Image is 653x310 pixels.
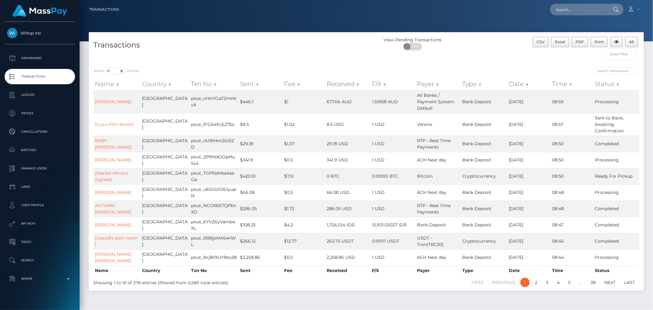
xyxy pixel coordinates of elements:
[141,233,190,249] td: [GEOGRAPHIC_DATA]
[565,278,574,287] a: 5
[5,30,75,36] span: Whop Inc
[325,233,371,249] td: 263.75 USDT
[93,67,139,74] label: Show entries
[325,90,371,113] td: 677.66 AUD
[5,179,75,195] a: Links
[13,5,67,17] img: MassPay Logo
[550,168,594,184] td: 08:50
[95,170,128,182] a: (Market Movers Signals)
[283,152,325,168] td: $0.5
[461,266,507,275] th: Type
[461,184,507,201] td: Bank Deposit
[508,168,551,184] td: [DATE]
[621,278,638,287] a: Last
[325,168,371,184] td: 0 BTC
[95,235,137,247] a: (Liquidfx alert room )
[461,168,507,184] td: Cryptocurrency
[550,266,594,275] th: Time
[141,217,190,233] td: [GEOGRAPHIC_DATA]
[141,90,190,113] td: [GEOGRAPHIC_DATA]
[594,168,639,184] td: Ready For Pickup
[555,40,565,44] span: Excel
[325,136,371,152] td: 29.18 USD
[95,251,131,263] a: [PERSON_NAME] [PERSON_NAME]
[238,136,283,152] td: $29.18
[325,201,371,217] td: 286.05 USD
[5,216,75,231] a: API Keys
[93,78,141,90] th: Name: activate to sort column ascending
[141,266,190,275] th: Country
[238,266,283,275] th: Sent
[190,168,238,184] td: pout_TGPPpMsa4aaGa
[594,233,639,249] td: Completed
[594,184,639,201] td: Processing
[550,184,594,201] td: 08:48
[508,201,551,217] td: [DATE]
[325,266,371,275] th: Received
[370,113,415,136] td: 1 USD
[594,201,639,217] td: Completed
[238,249,283,266] td: $2,258.86
[93,277,315,286] div: Showing 1 to 10 of 378 entries (filtered from 5,589 total entries)
[370,217,415,233] td: 15,931.03027 IDR
[461,201,507,217] td: Bank Deposit
[283,184,325,201] td: $0.5
[461,249,507,266] td: Bank Deposit
[550,113,594,136] td: 08:57
[461,90,507,113] td: Bank Deposit
[325,249,371,266] td: 2,258.86 USD
[141,249,190,266] td: [GEOGRAPHIC_DATA]
[190,217,238,233] td: pout_6YVZ6yVamb4XL
[417,222,446,228] span: Bank Deposit
[508,233,551,249] td: [DATE]
[461,152,507,168] td: Bank Deposit
[7,219,73,228] p: API Keys
[461,136,507,152] td: Bank Deposit
[604,48,637,60] input: Date filter
[417,122,432,127] span: Venmo
[508,217,551,233] td: [DATE]
[551,37,569,47] button: Excel
[594,113,639,136] td: Sent to Bank, Awaiting Confirmation
[95,222,131,228] a: [PERSON_NAME]
[95,138,131,150] a: BABY [PERSON_NAME]
[104,67,127,74] select: Showentries
[190,136,238,152] td: pout_nU16HmZsi3IZD
[370,152,415,168] td: 1 USD
[594,78,639,90] th: Status: activate to sort column ascending
[7,54,73,63] p: Dashboard
[508,113,551,136] td: [DATE]
[238,78,283,90] th: Sent: activate to sort column ascending
[89,3,119,16] a: Transactions
[576,40,584,44] span: PDF
[594,152,639,168] td: Processing
[461,113,507,136] td: Bank Deposit
[190,184,238,201] td: pout_uEOUs1OEJyupN
[594,90,639,113] td: Processing
[531,278,541,287] a: 2
[610,37,623,47] button: Column visibility
[370,249,415,266] td: 1 USD
[325,78,371,90] th: Received: activate to sort column ascending
[417,235,444,247] span: USDT - Tron(TRC20)
[550,136,594,152] td: 08:50
[238,168,283,184] td: $420.91
[95,99,131,104] a: [PERSON_NAME]
[508,136,551,152] td: [DATE]
[594,266,639,275] th: Status
[550,78,594,90] th: Time: activate to sort column ascending
[415,266,461,275] th: Payer
[7,256,73,265] p: Search
[238,217,283,233] td: $108.25
[370,184,415,201] td: 1 USD
[550,217,594,233] td: 08:47
[417,203,451,215] span: RTP - Real Time Payments
[508,249,551,266] td: [DATE]
[370,201,415,217] td: 1 USD
[141,168,190,184] td: [GEOGRAPHIC_DATA]
[283,168,325,184] td: $7.51
[550,4,608,15] input: Search...
[461,78,507,90] th: Type: activate to sort column ascending
[5,51,75,66] a: Dashboard
[238,184,283,201] td: $66.08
